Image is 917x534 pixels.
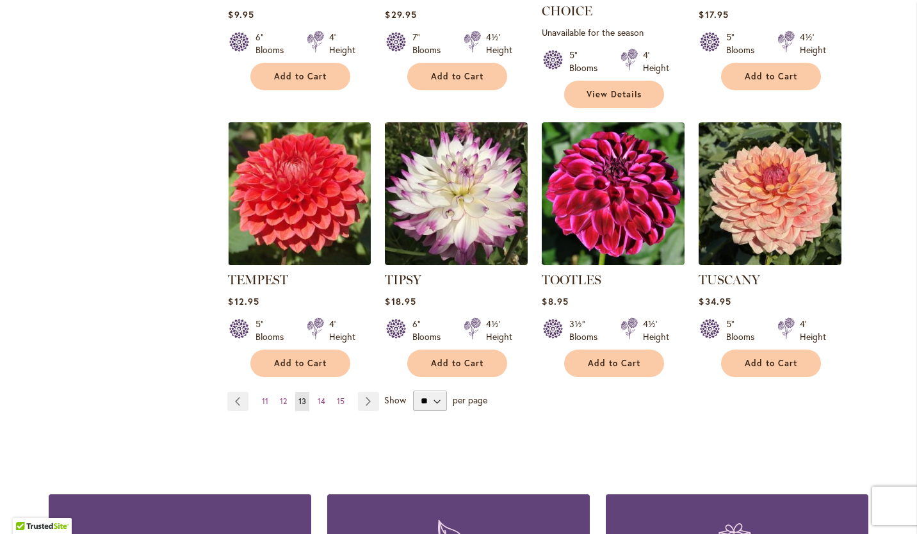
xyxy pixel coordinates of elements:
button: Add to Cart [250,350,350,377]
span: View Details [587,89,642,100]
span: Add to Cart [745,358,797,369]
div: 5" Blooms [256,318,291,343]
button: Add to Cart [564,350,664,377]
a: 12 [277,392,290,411]
div: 7" Blooms [412,31,448,56]
button: Add to Cart [721,63,821,90]
a: TUSCANY [699,255,841,268]
span: per page [453,394,487,406]
p: Unavailable for the season [542,26,685,38]
span: $18.95 [385,295,416,307]
button: Add to Cart [407,63,507,90]
span: 12 [280,396,287,406]
a: TIPSY [385,255,528,268]
button: Add to Cart [721,350,821,377]
div: 6" Blooms [256,31,291,56]
div: 5" Blooms [726,31,762,56]
a: 15 [334,392,348,411]
div: 4½' Height [800,31,826,56]
span: $12.95 [228,295,259,307]
div: 4' Height [329,318,355,343]
button: Add to Cart [250,63,350,90]
a: TEMPEST [228,272,288,287]
a: TIPSY [385,272,421,287]
div: 5" Blooms [726,318,762,343]
div: 3½" Blooms [569,318,605,343]
div: 5" Blooms [569,49,605,74]
img: TUSCANY [699,122,841,265]
span: $29.95 [385,8,416,20]
span: Add to Cart [274,358,327,369]
span: Add to Cart [274,71,327,82]
span: 11 [262,396,268,406]
a: TEMPEST [228,255,371,268]
span: Add to Cart [431,358,483,369]
div: 4½' Height [643,318,669,343]
a: View Details [564,81,664,108]
iframe: Launch Accessibility Center [10,489,45,524]
div: 4½' Height [486,31,512,56]
span: 14 [318,396,325,406]
div: 4' Height [329,31,355,56]
a: 14 [314,392,329,411]
img: Tootles [542,122,685,265]
span: $17.95 [699,8,728,20]
div: 6" Blooms [412,318,448,343]
a: Tootles [542,255,685,268]
img: TIPSY [385,122,528,265]
span: $34.95 [699,295,731,307]
span: $9.95 [228,8,254,20]
div: 4' Height [800,318,826,343]
span: $8.95 [542,295,568,307]
img: TEMPEST [228,122,371,265]
span: Show [384,394,406,406]
div: 4' Height [643,49,669,74]
span: 13 [298,396,306,406]
a: TUSCANY [699,272,760,287]
button: Add to Cart [407,350,507,377]
span: 15 [337,396,345,406]
span: Add to Cart [431,71,483,82]
a: 11 [259,392,272,411]
a: TOOTLES [542,272,601,287]
span: Add to Cart [745,71,797,82]
span: Add to Cart [588,358,640,369]
div: 4½' Height [486,318,512,343]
